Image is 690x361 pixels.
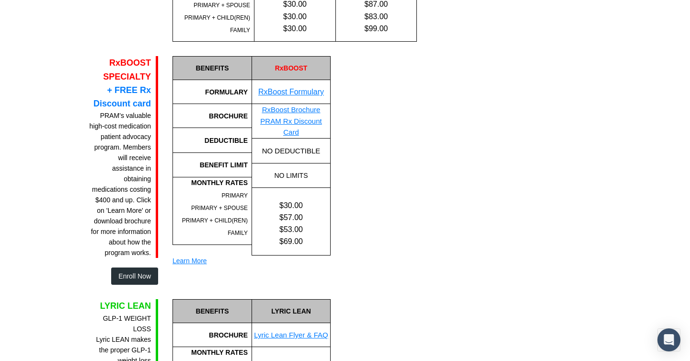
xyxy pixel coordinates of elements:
div: DEDUCTIBLE [173,135,248,146]
a: Lyric Lean Flyer & FAQ [254,331,328,339]
span: PRIMARY + SPOUSE [191,205,248,211]
div: RxBOOST [252,56,330,80]
span: PRIMARY + CHILD(REN) [182,217,248,224]
div: BENEFITS [172,299,252,323]
div: MONTHLY RATES [173,347,248,358]
a: RxBoost Brochure [262,105,321,114]
div: $83.00 [336,11,416,23]
span: PRIMARY + SPOUSE [194,2,250,9]
div: Open Intercom Messenger [657,328,680,351]
div: $99.00 [336,23,416,35]
div: Learn More [172,256,331,266]
div: PRAM’s valuable high-cost medication patient advocacy program. Members will receive assistance in... [86,110,151,258]
span: PRIMARY + CHILD(REN) [184,14,250,21]
button: Enroll Now [111,268,158,285]
span: FAMILY [230,27,250,34]
div: $57.00 [252,211,330,223]
span: PRIMARY [222,192,248,199]
a: PRAM Rx Discount Card [260,117,322,137]
div: BENEFITS [172,56,252,80]
span: FAMILY [228,230,248,236]
a: RxBoost Formulary [258,88,324,96]
div: $69.00 [252,235,330,247]
div: NO DEDUCTIBLE [252,139,330,163]
div: NO LIMITS [252,163,330,187]
div: LYRIC LEAN [252,299,330,323]
div: RxBOOST SPECIALTY [86,56,151,110]
span: + FREE Rx Discount card [93,85,151,108]
div: BROCHURE [172,323,252,347]
div: $30.00 [252,199,330,211]
div: $53.00 [252,223,330,235]
div: BROCHURE [172,104,252,128]
div: $30.00 [254,23,335,35]
div: $30.00 [254,11,335,23]
div: MONTHLY RATES [173,177,248,188]
div: BENEFIT LIMIT [173,160,248,170]
div: LYRIC LEAN [86,299,151,313]
div: FORMULARY [172,80,252,104]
